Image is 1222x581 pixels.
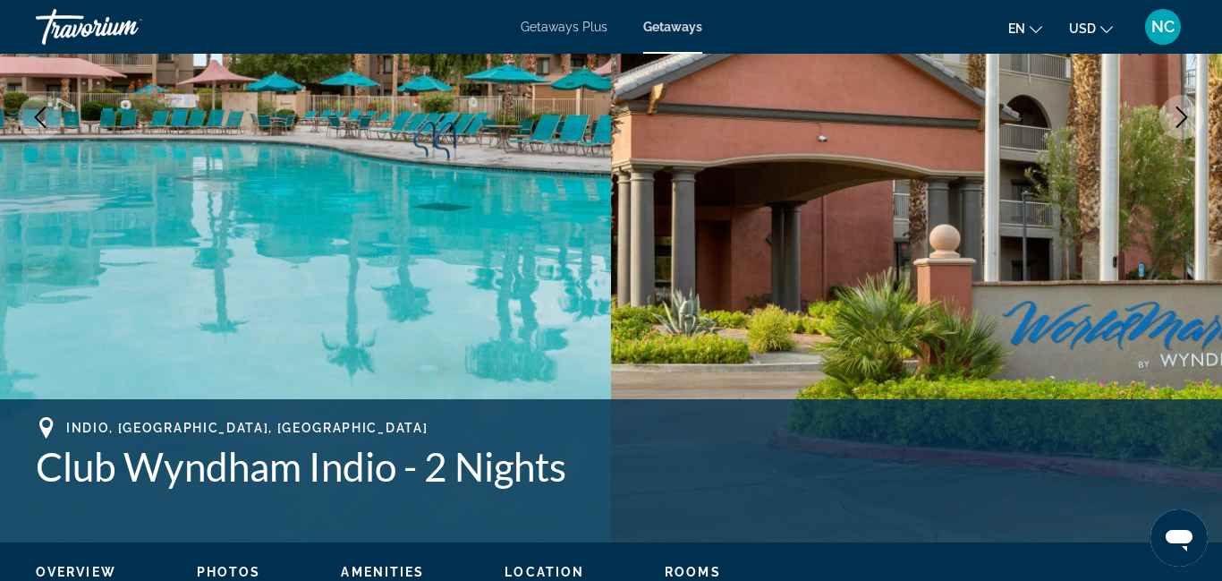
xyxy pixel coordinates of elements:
span: Photos [197,565,261,579]
a: Getaways Plus [521,20,607,34]
span: USD [1069,21,1096,36]
span: en [1008,21,1025,36]
span: Rooms [665,565,721,579]
button: Change language [1008,15,1042,41]
button: Previous image [18,95,63,140]
a: Getaways [643,20,702,34]
button: Rooms [665,564,721,580]
iframe: Button to launch messaging window [1150,509,1208,567]
button: Amenities [341,564,424,580]
span: NC [1151,18,1175,36]
button: Next image [1159,95,1204,140]
button: User Menu [1140,8,1186,46]
button: Location [505,564,584,580]
span: Location [505,565,584,579]
span: Overview [36,565,116,579]
button: Overview [36,564,116,580]
button: Photos [197,564,261,580]
a: Travorium [36,4,215,50]
h1: Club Wyndham Indio - 2 Nights [36,443,1186,490]
span: Amenities [341,565,424,579]
button: Change currency [1069,15,1113,41]
span: Indio, [GEOGRAPHIC_DATA], [GEOGRAPHIC_DATA] [66,421,428,435]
